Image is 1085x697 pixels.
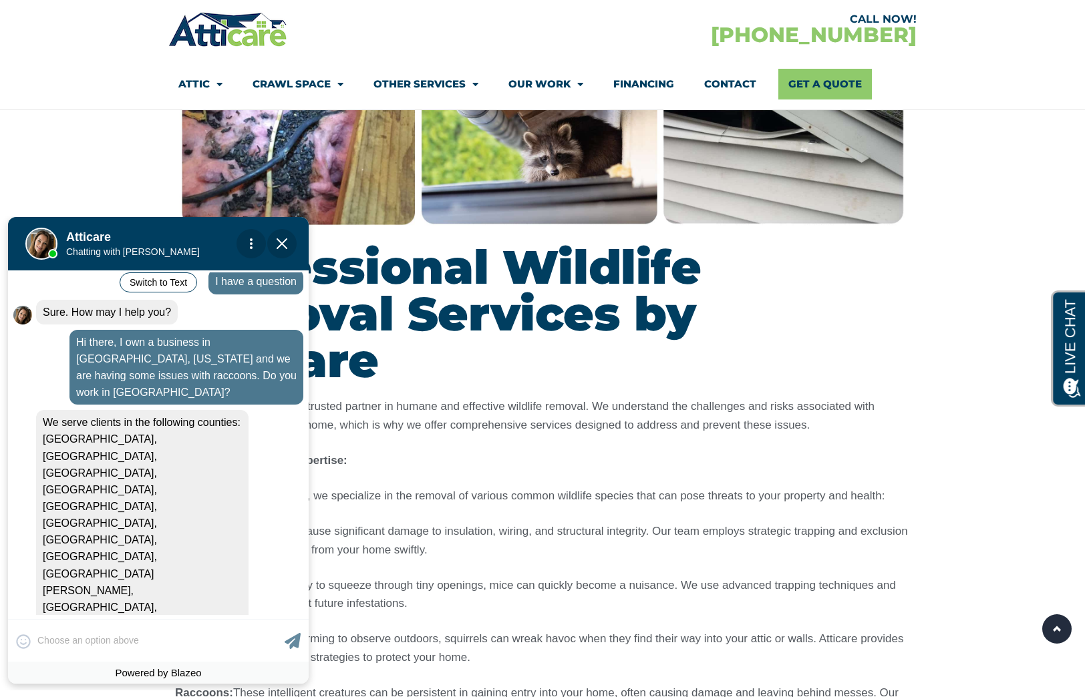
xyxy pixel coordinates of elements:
[613,69,674,99] a: Financing
[178,69,907,99] nav: Menu
[60,216,247,270] div: Atticare
[508,69,583,99] a: Our Work
[33,11,108,27] span: Opens a chat window
[8,445,309,467] div: Powered by Blazeo
[175,400,875,431] span: Welcome to Atticare, your trusted partner in humane and effective wildlife removal. We understand...
[253,69,343,99] a: Crawl Space
[237,13,266,42] div: Action Menu
[120,56,197,76] button: Switch to Text
[175,487,910,505] p: At [GEOGRAPHIC_DATA], we specialize in the removal of various common wildlife species that can po...
[25,11,57,43] img: Live Agent
[175,525,908,556] span: These rodents can cause significant damage to insulation, wiring, and structural integrity. Our t...
[66,14,230,41] div: Move
[542,14,917,25] div: CALL NOW!
[267,13,297,42] span: Close Chat
[13,89,32,108] img: Live Agent
[208,53,303,77] div: I have a question
[178,69,222,99] a: Attic
[175,244,910,384] h2: Professional Wildlife Removal Services by Atticare
[69,113,303,189] div: Hi there, I own a business in [GEOGRAPHIC_DATA], [US_STATE] and we are having some issues with ra...
[175,632,903,664] span: While often charming to observe outdoors, squirrels can wreak havoc when they find their way into...
[66,14,230,28] h1: Atticare
[373,69,478,99] a: Other Services
[36,83,178,108] div: Sure. How may I help you?
[778,69,872,99] a: Get A Quote
[277,22,287,33] img: Close Chat
[704,69,756,99] a: Contact
[66,30,230,41] p: Chatting with [PERSON_NAME]
[175,579,896,610] span: Known for their ability to squeeze through tiny openings, mice can quickly become a nuisance. We ...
